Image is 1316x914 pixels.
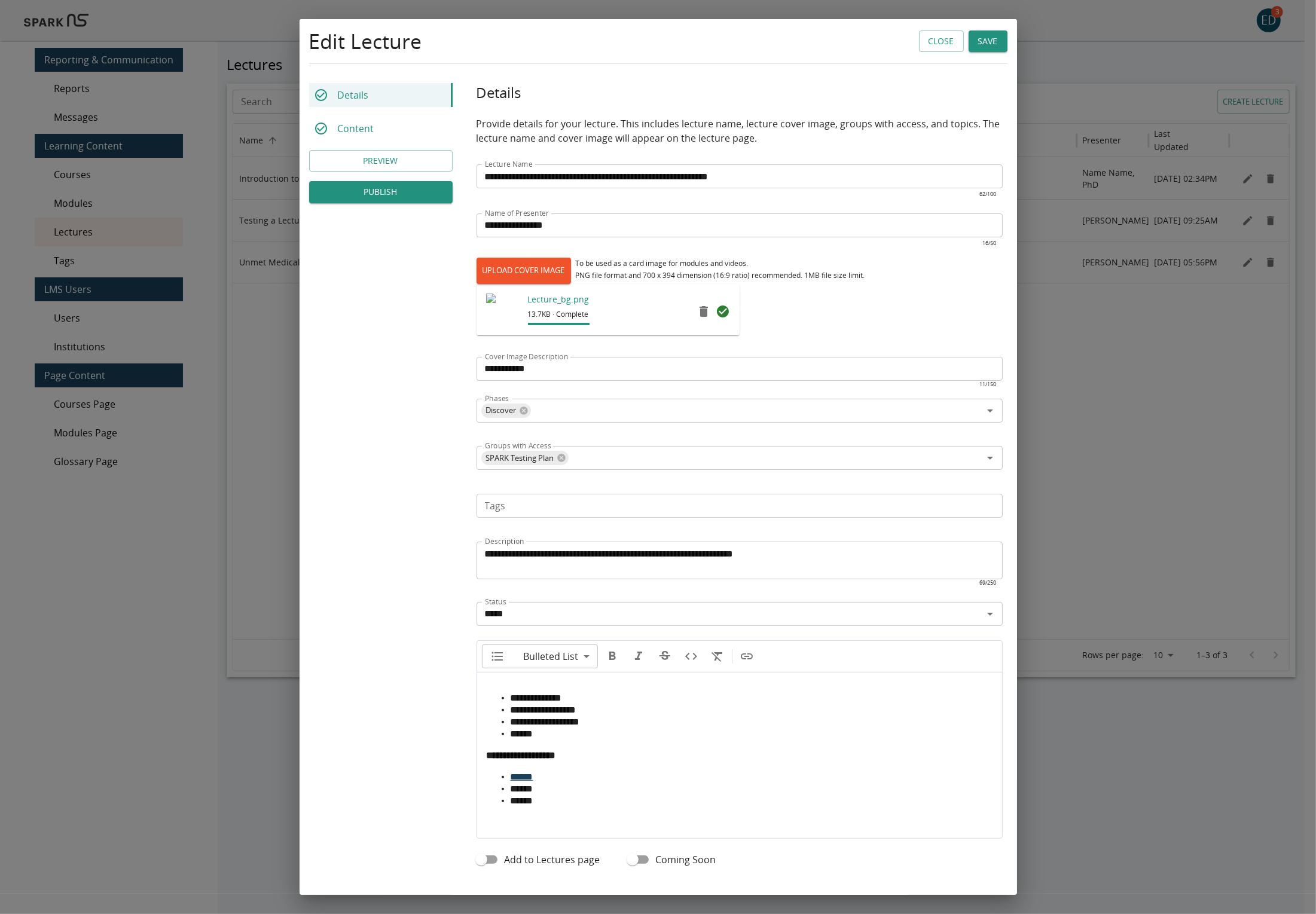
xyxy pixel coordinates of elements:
[486,294,522,329] img: https://sparklms-mediaproductionbucket-ttjvcbkz8ul7.s3.amazonaws.com/mimg/68057d63f0544a43a51bbd7...
[919,30,964,53] button: Close
[485,208,549,218] label: Name of Presenter
[528,308,590,320] span: 13.7KB · Complete
[524,649,579,664] span: Bulleted List
[528,294,590,305] p: Lecture_bg.png
[477,112,1003,150] p: Provide details for your lecture. This includes lecture name, lecture cover image, groups with ac...
[692,299,716,323] button: remove
[505,852,600,867] span: Add to Lectures page
[309,29,422,54] h4: Edit Lecture
[482,644,598,668] div: Formatting Options
[338,88,369,102] p: Details
[481,451,569,465] div: SPARK Testing Plan
[309,83,453,140] div: Lecture Builder Tabs
[653,644,677,668] button: Format strikethrough
[485,393,509,403] label: Phases
[477,83,1003,102] h5: Details
[679,644,703,668] button: Insert code
[477,258,571,284] label: UPLOAD COVER IMAGE
[481,451,559,465] span: SPARK Testing Plan
[982,606,999,622] button: Open
[706,644,729,668] button: Clear formatting
[485,536,524,546] label: Description
[485,351,569,362] label: Cover Image Description
[735,644,759,668] button: Insert link
[485,159,533,169] label: Lecture Name
[528,323,590,325] span: File upload progress
[481,403,521,417] span: Discover
[627,644,651,668] button: Format italics
[481,403,531,418] div: Discover
[309,181,453,203] button: PUBLISH
[485,441,551,451] label: Groups with Access
[600,644,624,668] button: Format bold
[338,121,374,136] p: Content
[969,30,1007,53] button: Save
[982,402,999,419] button: Open
[309,150,453,172] button: Preview
[485,597,506,607] label: Status
[576,258,865,282] div: To be used as a card image for modules and videos. PNG file format and 700 x 394 dimension (16:9 ...
[982,450,999,466] button: Open
[656,852,716,867] span: Coming Soon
